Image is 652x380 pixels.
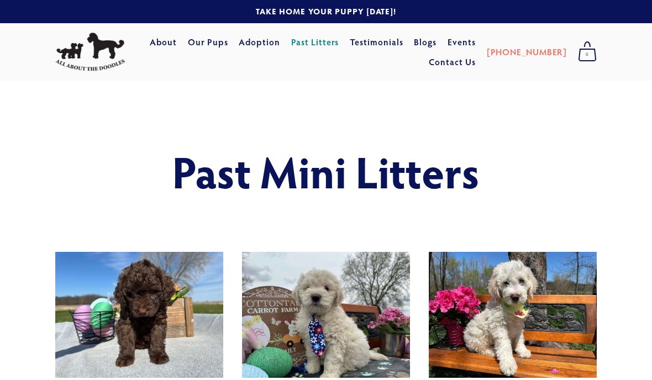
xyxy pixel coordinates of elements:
span: 0 [578,47,597,62]
a: Testimonials [350,32,403,52]
a: [PHONE_NUMBER] [487,42,567,62]
a: 0 items in cart [572,38,602,66]
a: About [150,32,177,52]
a: Past Litters [291,36,339,47]
a: Adoption [239,32,280,52]
a: Events [448,32,476,52]
img: All About The Doodles [55,33,125,71]
h1: Past Mini Litters [102,147,550,196]
a: Contact Us [429,52,476,72]
a: Blogs [414,32,437,52]
a: Our Pups [188,32,228,52]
